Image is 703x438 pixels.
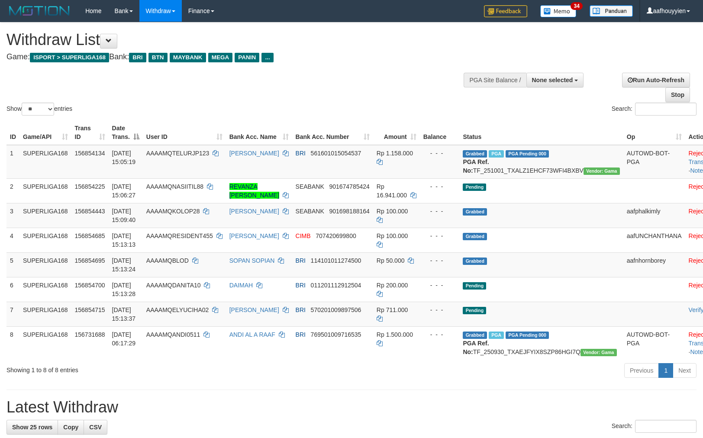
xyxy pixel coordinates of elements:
[296,183,324,190] span: SEABANK
[112,282,136,297] span: [DATE] 15:13:28
[71,120,109,145] th: Trans ID: activate to sort column ascending
[296,282,306,289] span: BRI
[296,306,306,313] span: BRI
[6,228,19,252] td: 4
[75,257,105,264] span: 156854695
[75,183,105,190] span: 156854225
[423,330,456,339] div: - - -
[463,340,489,355] b: PGA Ref. No:
[58,420,84,435] a: Copy
[75,331,105,338] span: 156731688
[146,257,189,264] span: AAAAMQBLOD
[623,326,685,360] td: AUTOWD-BOT-PGA
[377,183,407,199] span: Rp 16.941.000
[377,282,408,289] span: Rp 200.000
[19,302,71,326] td: SUPERLIGA168
[75,282,105,289] span: 156854700
[296,331,306,338] span: BRI
[373,120,420,145] th: Amount: activate to sort column ascending
[19,277,71,302] td: SUPERLIGA168
[19,120,71,145] th: Game/API: activate to sort column ascending
[329,208,369,215] span: Copy 901698188164 to clipboard
[624,363,659,378] a: Previous
[377,306,408,313] span: Rp 711.000
[463,184,486,191] span: Pending
[129,53,146,62] span: BRI
[6,145,19,179] td: 1
[540,5,577,17] img: Button%20Memo.svg
[208,53,233,62] span: MEGA
[463,282,486,290] span: Pending
[590,5,633,17] img: panduan.png
[170,53,206,62] span: MAYBANK
[6,252,19,277] td: 5
[112,183,136,199] span: [DATE] 15:06:27
[311,331,361,338] span: Copy 769501009716535 to clipboard
[463,208,487,216] span: Grabbed
[532,77,573,84] span: None selected
[89,424,102,431] span: CSV
[571,2,582,10] span: 34
[19,203,71,228] td: SUPERLIGA168
[377,257,405,264] span: Rp 50.000
[623,252,685,277] td: aafnhornborey
[463,150,487,158] span: Grabbed
[6,362,287,374] div: Showing 1 to 8 of 8 entries
[489,332,504,339] span: Marked by aafromsomean
[75,306,105,313] span: 156854715
[6,302,19,326] td: 7
[112,331,136,347] span: [DATE] 06:17:29
[6,178,19,203] td: 2
[329,183,369,190] span: Copy 901674785424 to clipboard
[377,208,408,215] span: Rp 100.000
[229,232,279,239] a: [PERSON_NAME]
[584,167,620,175] span: Vendor URL: https://trx31.1velocity.biz
[463,307,486,314] span: Pending
[148,53,168,62] span: BTN
[109,120,143,145] th: Date Trans.: activate to sort column descending
[146,232,213,239] span: AAAAMQRESIDENT455
[459,326,623,360] td: TF_250930_TXAEJFYIX8SZP86HGI7Q
[22,103,54,116] select: Showentries
[423,256,456,265] div: - - -
[112,306,136,322] span: [DATE] 15:13:37
[489,150,504,158] span: Marked by aafsengchandara
[463,258,487,265] span: Grabbed
[311,150,361,157] span: Copy 561601015054537 to clipboard
[506,332,549,339] span: PGA Pending
[526,73,584,87] button: None selected
[623,145,685,179] td: AUTOWD-BOT-PGA
[612,103,697,116] label: Search:
[311,257,361,264] span: Copy 114101011274500 to clipboard
[316,232,356,239] span: Copy 707420699800 to clipboard
[6,203,19,228] td: 3
[146,306,209,313] span: AAAAMQELYUCIHA02
[6,277,19,302] td: 6
[19,252,71,277] td: SUPERLIGA168
[112,208,136,223] span: [DATE] 15:09:40
[12,424,52,431] span: Show 25 rows
[112,257,136,273] span: [DATE] 15:13:24
[423,281,456,290] div: - - -
[146,150,210,157] span: AAAAMQTELURJP123
[296,232,311,239] span: CIMB
[459,120,623,145] th: Status
[19,326,71,360] td: SUPERLIGA168
[261,53,273,62] span: ...
[690,167,703,174] a: Note
[19,228,71,252] td: SUPERLIGA168
[229,257,275,264] a: SOPAN SOPIAN
[377,150,413,157] span: Rp 1.158.000
[506,150,549,158] span: PGA Pending
[623,203,685,228] td: aafphalkimly
[420,120,460,145] th: Balance
[423,232,456,240] div: - - -
[143,120,226,145] th: User ID: activate to sort column ascending
[146,331,200,338] span: AAAAMQANDI0511
[377,232,408,239] span: Rp 100.000
[6,103,72,116] label: Show entries
[463,332,487,339] span: Grabbed
[296,150,306,157] span: BRI
[6,53,460,61] h4: Game: Bank:
[296,208,324,215] span: SEABANK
